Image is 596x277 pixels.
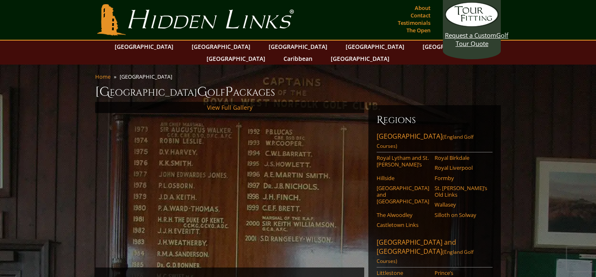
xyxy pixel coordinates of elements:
a: About [413,2,433,14]
a: Royal Liverpool [435,164,487,171]
a: [GEOGRAPHIC_DATA] [111,41,178,53]
a: [GEOGRAPHIC_DATA] [418,41,485,53]
a: [GEOGRAPHIC_DATA] [202,53,269,65]
li: [GEOGRAPHIC_DATA] [120,73,175,80]
a: Royal Birkdale [435,154,487,161]
a: The Alwoodley [377,212,429,218]
a: [GEOGRAPHIC_DATA] and [GEOGRAPHIC_DATA] [377,185,429,205]
a: The Open [404,24,433,36]
a: [GEOGRAPHIC_DATA] [264,41,332,53]
a: Formby [435,175,487,181]
a: Request a CustomGolf Tour Quote [445,2,499,48]
a: Contact [409,10,433,21]
a: [GEOGRAPHIC_DATA] [327,53,394,65]
span: G [197,84,207,100]
span: P [225,84,233,100]
a: View Full Gallery [207,104,252,111]
a: [GEOGRAPHIC_DATA] [187,41,255,53]
a: [GEOGRAPHIC_DATA] [341,41,409,53]
a: Littlestone [377,270,429,276]
a: Castletown Links [377,222,429,228]
a: Hillside [377,175,429,181]
h6: Regions [377,113,493,127]
a: Wallasey [435,201,487,208]
a: Prince’s [435,270,487,276]
a: [GEOGRAPHIC_DATA] and [GEOGRAPHIC_DATA](England Golf Courses) [377,238,493,267]
a: [GEOGRAPHIC_DATA](England Golf Courses) [377,132,493,152]
a: Silloth on Solway [435,212,487,218]
a: Royal Lytham and St. [PERSON_NAME]’s [377,154,429,168]
a: St. [PERSON_NAME]’s Old Links [435,185,487,198]
a: Testimonials [396,17,433,29]
h1: [GEOGRAPHIC_DATA] olf ackages [95,84,501,100]
a: Caribbean [279,53,317,65]
a: Home [95,73,111,80]
span: Request a Custom [445,31,496,39]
